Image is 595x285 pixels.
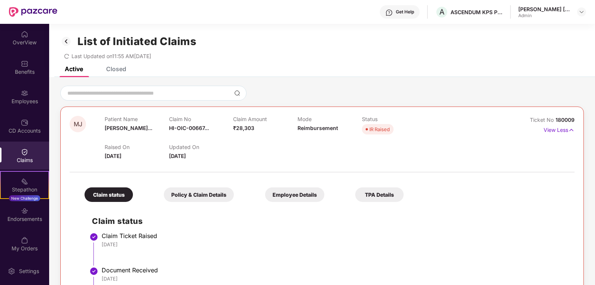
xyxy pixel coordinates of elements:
img: svg+xml;base64,PHN2ZyBpZD0iQ0RfQWNjb3VudHMiIGRhdGEtbmFtZT0iQ0QgQWNjb3VudHMiIHhtbG5zPSJodHRwOi8vd3... [21,119,28,126]
div: Employee Details [265,187,324,202]
span: MJ [74,121,82,127]
img: svg+xml;base64,PHN2ZyBpZD0iU2VhcmNoLTMyeDMyIiB4bWxucz0iaHR0cDovL3d3dy53My5vcmcvMjAwMC9zdmciIHdpZH... [234,90,240,96]
img: svg+xml;base64,PHN2ZyBpZD0iTXlfT3JkZXJzIiBkYXRhLW5hbWU9Ik15IE9yZGVycyIgeG1sbnM9Imh0dHA6Ly93d3cudz... [21,237,28,244]
div: [DATE] [102,241,567,248]
p: Status [362,116,426,122]
div: ASCENDUM KPS PRIVATE LIMITED [451,9,503,16]
img: svg+xml;base64,PHN2ZyB4bWxucz0iaHR0cDovL3d3dy53My5vcmcvMjAwMC9zdmciIHdpZHRoPSIxNyIgaGVpZ2h0PSIxNy... [568,126,575,134]
img: svg+xml;base64,PHN2ZyBpZD0iU2V0dGluZy0yMHgyMCIgeG1sbnM9Imh0dHA6Ly93d3cudzMub3JnLzIwMDAvc3ZnIiB3aW... [8,267,15,275]
img: svg+xml;base64,PHN2ZyB3aWR0aD0iMzIiIGhlaWdodD0iMzIiIHZpZXdCb3g9IjAgMCAzMiAzMiIgZmlsbD0ibm9uZSIgeG... [60,35,72,48]
div: Admin [518,13,570,19]
img: svg+xml;base64,PHN2ZyBpZD0iQmVuZWZpdHMiIHhtbG5zPSJodHRwOi8vd3d3LnczLm9yZy8yMDAwL3N2ZyIgd2lkdGg9Ij... [21,60,28,67]
h1: List of Initiated Claims [77,35,196,48]
p: Claim No [169,116,233,122]
span: A [439,7,445,16]
img: svg+xml;base64,PHN2ZyBpZD0iRW5kb3JzZW1lbnRzIiB4bWxucz0iaHR0cDovL3d3dy53My5vcmcvMjAwMC9zdmciIHdpZH... [21,207,28,215]
span: [DATE] [105,153,121,159]
div: TPA Details [355,187,404,202]
div: Closed [106,65,126,73]
img: svg+xml;base64,PHN2ZyBpZD0iU3RlcC1Eb25lLTMyeDMyIiB4bWxucz0iaHR0cDovL3d3dy53My5vcmcvMjAwMC9zdmciIH... [89,267,98,276]
img: svg+xml;base64,PHN2ZyBpZD0iRHJvcGRvd24tMzJ4MzIiIHhtbG5zPSJodHRwOi8vd3d3LnczLm9yZy8yMDAwL3N2ZyIgd2... [579,9,585,15]
p: Mode [297,116,362,122]
div: Stepathon [1,186,48,193]
div: New Challenge [9,195,40,201]
span: Reimbursement [297,125,338,131]
span: Ticket No [530,117,556,123]
img: svg+xml;base64,PHN2ZyBpZD0iSGVscC0zMngzMiIgeG1sbnM9Imh0dHA6Ly93d3cudzMub3JnLzIwMDAvc3ZnIiB3aWR0aD... [385,9,393,16]
span: redo [64,53,69,59]
div: Document Received [102,266,567,274]
span: [DATE] [169,153,186,159]
div: [DATE] [102,275,567,282]
span: ₹28,303 [233,125,254,131]
img: svg+xml;base64,PHN2ZyBpZD0iRW1wbG95ZWVzIiB4bWxucz0iaHR0cDovL3d3dy53My5vcmcvMjAwMC9zdmciIHdpZHRoPS... [21,89,28,97]
span: [PERSON_NAME]... [105,125,152,131]
img: svg+xml;base64,PHN2ZyBpZD0iU3RlcC1Eb25lLTMyeDMyIiB4bWxucz0iaHR0cDovL3d3dy53My5vcmcvMjAwMC9zdmciIH... [89,232,98,241]
img: svg+xml;base64,PHN2ZyB4bWxucz0iaHR0cDovL3d3dy53My5vcmcvMjAwMC9zdmciIHdpZHRoPSIyMSIgaGVpZ2h0PSIyMC... [21,178,28,185]
p: Patient Name [105,116,169,122]
div: Claim Ticket Raised [102,232,567,240]
div: Policy & Claim Details [164,187,234,202]
div: Settings [17,267,41,275]
p: View Less [544,124,575,134]
img: New Pazcare Logo [9,7,57,17]
div: Claim status [85,187,133,202]
div: Get Help [396,9,414,15]
p: Updated On [169,144,233,150]
img: svg+xml;base64,PHN2ZyBpZD0iQ2xhaW0iIHhtbG5zPSJodHRwOi8vd3d3LnczLm9yZy8yMDAwL3N2ZyIgd2lkdGg9IjIwIi... [21,148,28,156]
div: IR Raised [369,126,390,133]
div: Active [65,65,83,73]
p: Raised On [105,144,169,150]
p: Claim Amount [233,116,297,122]
span: HI-OIC-00667... [169,125,209,131]
span: 180009 [556,117,575,123]
span: Last Updated on 11:55 AM[DATE] [71,53,151,59]
img: svg+xml;base64,PHN2ZyBpZD0iSG9tZSIgeG1sbnM9Imh0dHA6Ly93d3cudzMub3JnLzIwMDAvc3ZnIiB3aWR0aD0iMjAiIG... [21,31,28,38]
div: [PERSON_NAME] [PERSON_NAME] [518,6,570,13]
h2: Claim status [92,215,567,227]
